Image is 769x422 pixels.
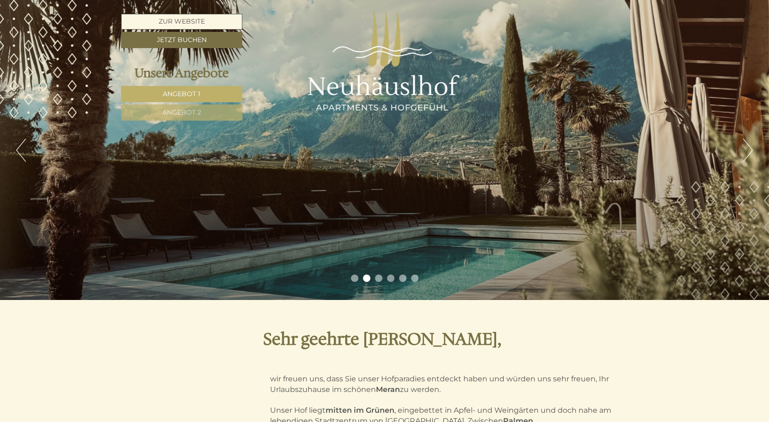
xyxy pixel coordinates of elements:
strong: mitten im Grünen [326,406,394,415]
button: Previous [16,139,26,162]
h1: Sehr geehrte [PERSON_NAME], [263,330,501,349]
button: Next [743,139,753,162]
strong: Meran [376,385,400,394]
